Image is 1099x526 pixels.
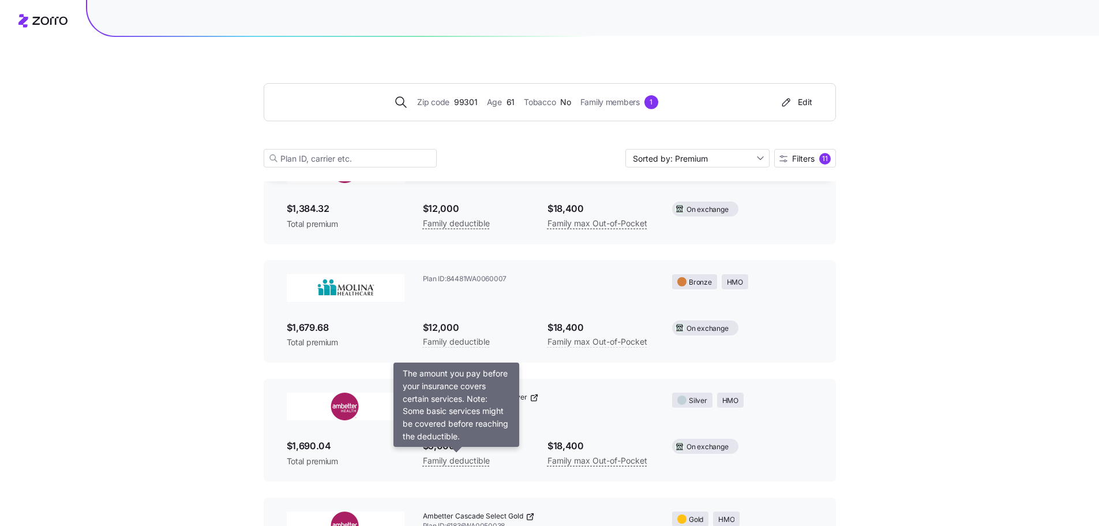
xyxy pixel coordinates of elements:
[722,396,738,406] span: HMO
[547,202,654,216] span: $18,400
[547,439,654,453] span: $18,400
[718,514,734,525] span: HMO
[287,337,404,348] span: Total premium
[423,217,490,230] span: Family deductible
[423,439,529,453] span: $5,000
[287,439,404,453] span: $1,690.04
[423,202,529,216] span: $12,000
[287,274,404,302] img: Molina
[507,96,515,109] span: 61
[287,202,404,216] span: $1,384.32
[819,153,831,165] div: 11
[644,95,658,109] div: 1
[264,149,437,167] input: Plan ID, carrier etc.
[423,335,490,349] span: Family deductible
[687,442,728,453] span: On exchange
[423,454,490,468] span: Family deductible
[547,320,654,335] span: $18,400
[524,96,556,109] span: Tobacco
[774,149,836,167] button: Filters11
[625,149,770,167] input: Sort by
[689,396,707,406] span: Silver
[454,96,478,109] span: 99301
[580,96,640,109] span: Family members
[727,277,743,288] span: HMO
[287,456,404,467] span: Total premium
[775,93,817,111] button: Edit
[423,393,527,402] span: Ambetter Cascade Select Silver
[689,514,703,525] span: Gold
[487,96,502,109] span: Age
[687,323,728,334] span: On exchange
[423,320,529,335] span: $12,000
[547,335,647,349] span: Family max Out-of-Pocket
[287,218,404,230] span: Total premium
[287,393,404,420] img: Ambetter
[792,155,815,163] span: Filters
[560,96,571,109] span: No
[779,96,812,108] div: Edit
[423,402,654,412] span: Plan ID: 61836WA0050037
[423,512,523,521] span: Ambetter Cascade Select Gold
[417,96,449,109] span: Zip code
[547,454,647,468] span: Family max Out-of-Pocket
[547,217,647,230] span: Family max Out-of-Pocket
[689,277,712,288] span: Bronze
[423,274,654,284] span: Plan ID: 84481WA0060007
[687,204,728,215] span: On exchange
[287,320,404,335] span: $1,679.68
